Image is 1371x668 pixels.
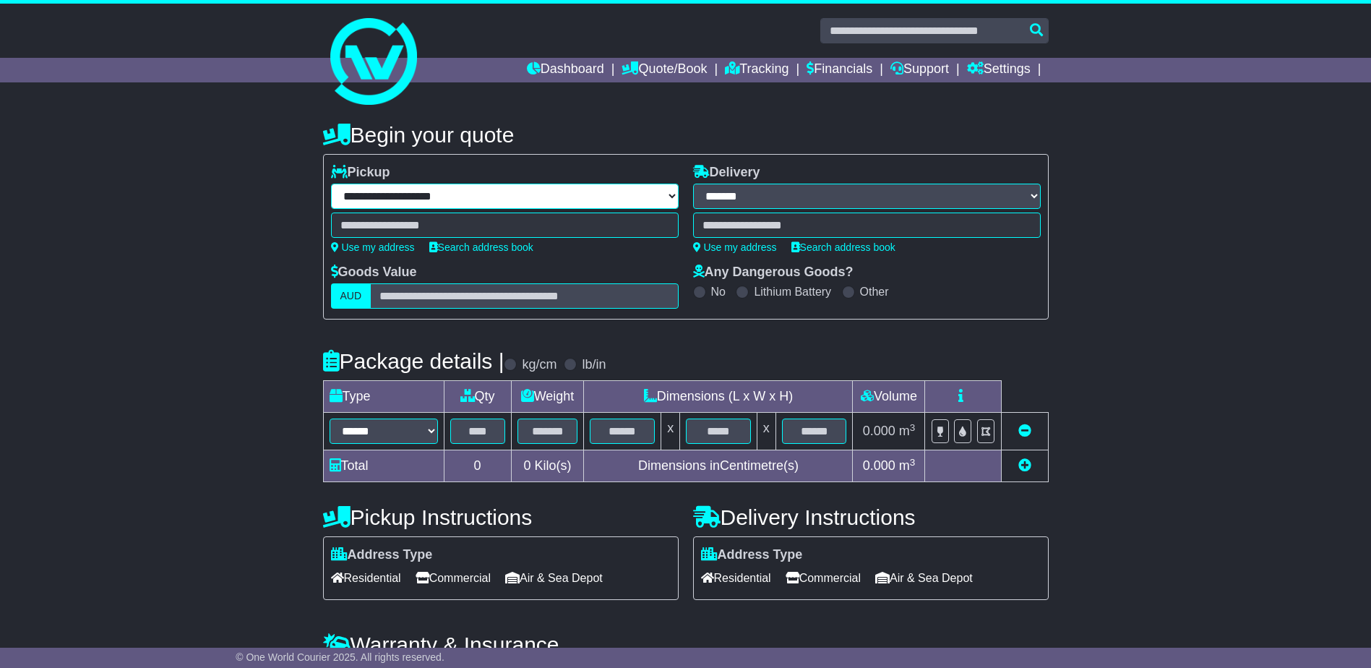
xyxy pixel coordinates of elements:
[1018,424,1031,438] a: Remove this item
[701,567,771,589] span: Residential
[725,58,788,82] a: Tracking
[323,505,679,529] h4: Pickup Instructions
[444,450,511,482] td: 0
[967,58,1031,82] a: Settings
[807,58,872,82] a: Financials
[622,58,707,82] a: Quote/Book
[582,357,606,373] label: lb/in
[444,381,511,413] td: Qty
[584,381,853,413] td: Dimensions (L x W x H)
[1018,458,1031,473] a: Add new item
[860,285,889,299] label: Other
[890,58,949,82] a: Support
[236,651,444,663] span: © One World Courier 2025. All rights reserved.
[754,285,831,299] label: Lithium Battery
[429,241,533,253] a: Search address book
[505,567,603,589] span: Air & Sea Depot
[527,58,604,82] a: Dashboard
[711,285,726,299] label: No
[323,633,1049,656] h4: Warranty & Insurance
[331,567,401,589] span: Residential
[693,241,777,253] a: Use my address
[323,349,504,373] h4: Package details |
[875,567,973,589] span: Air & Sea Depot
[331,165,390,181] label: Pickup
[863,424,895,438] span: 0.000
[522,357,556,373] label: kg/cm
[416,567,491,589] span: Commercial
[701,547,803,563] label: Address Type
[757,413,775,450] td: x
[331,241,415,253] a: Use my address
[331,265,417,281] label: Goods Value
[791,241,895,253] a: Search address book
[910,422,916,433] sup: 3
[899,458,916,473] span: m
[693,265,854,281] label: Any Dangerous Goods?
[584,450,853,482] td: Dimensions in Centimetre(s)
[331,547,433,563] label: Address Type
[661,413,680,450] td: x
[863,458,895,473] span: 0.000
[853,381,925,413] td: Volume
[331,283,371,309] label: AUD
[511,450,584,482] td: Kilo(s)
[323,381,444,413] td: Type
[523,458,530,473] span: 0
[693,165,760,181] label: Delivery
[323,123,1049,147] h4: Begin your quote
[693,505,1049,529] h4: Delivery Instructions
[323,450,444,482] td: Total
[899,424,916,438] span: m
[910,457,916,468] sup: 3
[786,567,861,589] span: Commercial
[511,381,584,413] td: Weight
